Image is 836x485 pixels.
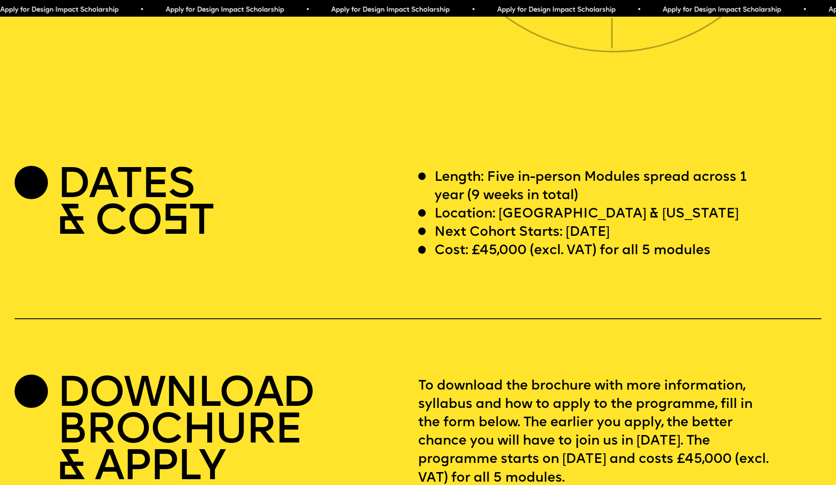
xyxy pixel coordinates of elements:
[57,168,213,242] h2: DATES & CO T
[301,7,305,13] span: •
[434,223,610,242] p: Next Cohort Starts: [DATE]
[798,7,802,13] span: •
[136,7,139,13] span: •
[434,242,710,260] p: Cost: £45,000 (excl. VAT) for all 5 modules
[162,202,188,245] span: S
[467,7,471,13] span: •
[434,168,771,205] p: Length: Five in-person Modules spread across 1 year (9 weeks in total)
[633,7,636,13] span: •
[434,205,739,223] p: Location: [GEOGRAPHIC_DATA] & [US_STATE]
